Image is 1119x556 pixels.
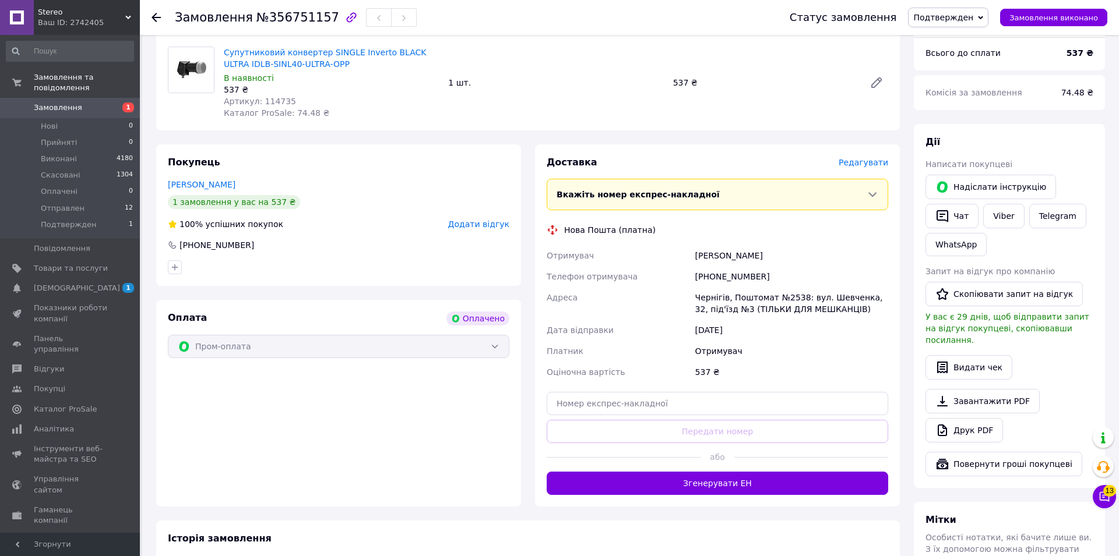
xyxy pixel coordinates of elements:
button: Надіслати інструкцію [926,175,1056,199]
span: Замовлення та повідомлення [34,72,140,93]
div: [DATE] [693,320,891,341]
div: [PHONE_NUMBER] [178,239,255,251]
span: Замовлення [34,102,82,113]
button: Чат з покупцем13 [1093,485,1116,508]
span: 0 [129,121,133,132]
span: Інструменти веб-майстра та SEO [34,444,108,465]
div: 1 замовлення у вас на 537 ₴ [168,195,300,209]
span: 1 [122,283,134,293]
span: 74.48 ₴ [1061,88,1093,97]
button: Повернути гроші покупцеві [926,452,1082,476]
span: Комісія за замовлення [926,88,1022,97]
button: Скопіювати запит на відгук [926,282,1083,306]
span: 100% [180,219,203,229]
span: Всього до сплати [926,48,1001,58]
input: Пошук [6,41,134,62]
span: Замовлення [175,10,253,24]
div: Ваш ID: 2742405 [38,17,140,28]
span: Товари та послуги [34,263,108,274]
span: 13 [1103,485,1116,497]
img: Супутниковий конвертер SINGLE Inverto BLACK ULTRA IDLB-SINL40-ULTRA-OPP [168,47,214,93]
span: Управління сайтом [34,474,108,495]
span: Повідомлення [34,243,90,254]
div: Чернігів, Поштомат №2538: вул. Шевченка, 32, під'їзд №3 (ТІЛЬКИ ДЛЯ МЕШКАНЦІВ) [693,287,891,320]
span: №356751157 [256,10,339,24]
span: Додати відгук [448,219,509,229]
span: 0 [129,186,133,197]
span: Відгуки [34,364,64,374]
div: 1 шт. [444,75,668,91]
span: Замовлення виконано [1009,13,1098,22]
a: Telegram [1029,204,1086,228]
span: Покупці [34,384,65,394]
span: Скасовані [41,170,80,180]
div: 537 ₴ [224,84,439,95]
span: Аналітика [34,424,74,434]
b: 537 ₴ [1067,48,1093,58]
span: Адреса [547,293,578,302]
span: Покупець [168,157,220,168]
div: Статус замовлення [790,12,897,23]
div: Оплачено [446,311,509,325]
a: [PERSON_NAME] [168,180,235,189]
span: Подтвержден [913,13,973,22]
span: Виконані [41,154,77,164]
span: 1 [122,102,134,112]
span: [DEMOGRAPHIC_DATA] [34,283,120,293]
a: Завантажити PDF [926,389,1040,413]
a: Viber [983,204,1024,228]
div: 537 ₴ [668,75,860,91]
a: WhatsApp [926,233,987,256]
div: Повернутися назад [152,12,161,23]
span: Платник [547,346,583,356]
span: Оціночна вартість [547,367,625,377]
span: Гаманець компанії [34,505,108,526]
button: Згенерувати ЕН [547,472,888,495]
span: Артикул: 114735 [224,97,296,106]
div: успішних покупок [168,218,283,230]
span: 1 [129,219,133,230]
span: або [701,451,735,463]
span: Телефон отримувача [547,272,638,281]
span: 0 [129,137,133,148]
span: Отправлен [41,203,85,214]
span: 12 [125,203,133,214]
span: Вкажіть номер експрес-накладної [557,190,720,199]
span: Дата відправки [547,325,614,335]
span: Мітки [926,514,956,525]
div: [PHONE_NUMBER] [693,266,891,287]
span: Каталог ProSale: 74.48 ₴ [224,108,329,118]
span: Подтвержден [41,219,96,230]
button: Замовлення виконано [1000,9,1107,26]
span: Нові [41,121,58,132]
button: Чат [926,204,979,228]
a: Друк PDF [926,418,1003,442]
div: [PERSON_NAME] [693,245,891,266]
span: 4180 [117,154,133,164]
span: Запит на відгук про компанію [926,267,1055,276]
span: Історія замовлення [168,533,272,544]
span: Редагувати [839,158,888,167]
span: Отримувач [547,251,594,260]
a: Супутниковий конвертер SINGLE Inverto BLACK ULTRA IDLB-SINL40-ULTRA-OPP [224,48,426,69]
span: Дії [926,136,940,147]
span: Прийняті [41,137,77,148]
span: Каталог ProSale [34,404,97,415]
span: Написати покупцеві [926,160,1012,169]
span: Оплачені [41,186,78,197]
span: В наявності [224,73,274,83]
button: Видати чек [926,355,1012,380]
span: Stereo [38,7,125,17]
span: Доставка [547,157,597,168]
span: Панель управління [34,334,108,355]
span: 1304 [117,170,133,180]
div: Нова Пошта (платна) [561,224,659,236]
span: У вас є 29 днів, щоб відправити запит на відгук покупцеві, скопіювавши посилання. [926,312,1089,345]
input: Номер експрес-накладної [547,392,888,415]
div: 537 ₴ [693,362,891,383]
a: Редагувати [865,71,888,94]
span: Показники роботи компанії [34,303,108,324]
span: Оплата [168,312,207,323]
div: Отримувач [693,341,891,362]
